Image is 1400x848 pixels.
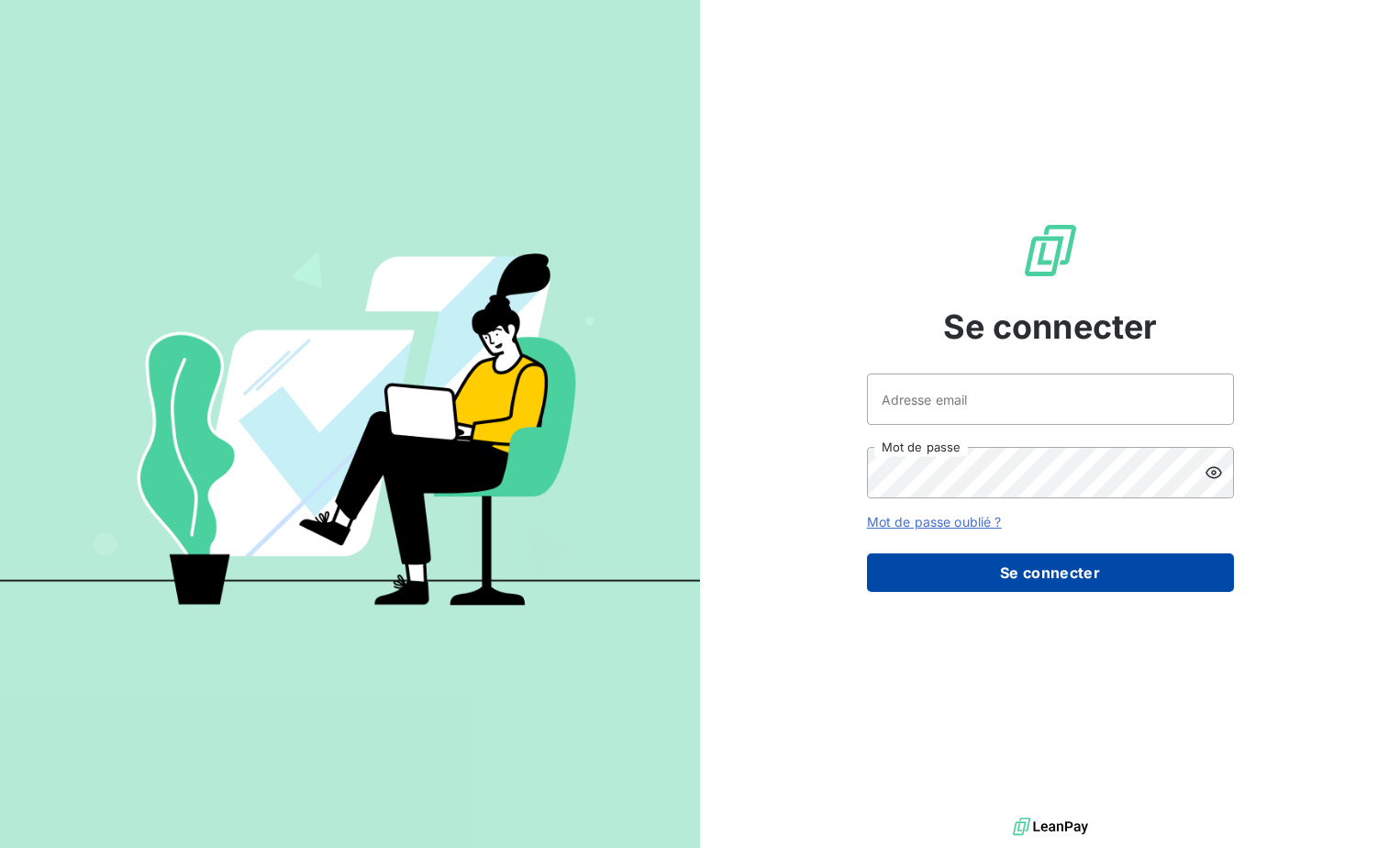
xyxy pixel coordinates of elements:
button: Se connecter [867,553,1234,592]
input: placeholder [867,374,1234,425]
span: Se connecter [943,302,1158,351]
img: logo [1013,813,1088,841]
a: Mot de passe oublié ? [867,514,1002,530]
img: Logo LeanPay [1021,221,1080,280]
